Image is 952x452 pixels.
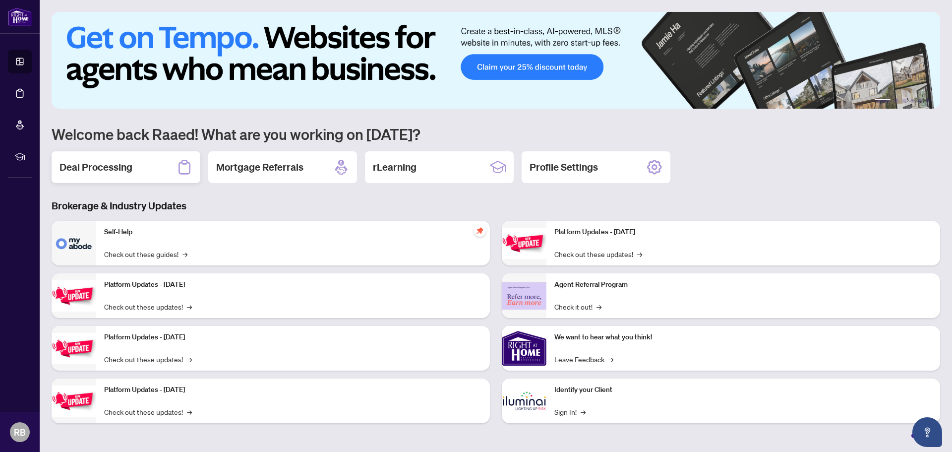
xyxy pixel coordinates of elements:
[926,99,930,103] button: 6
[554,249,642,259] a: Check out these updates!→
[182,249,187,259] span: →
[918,99,922,103] button: 5
[104,301,192,312] a: Check out these updates!→
[474,225,486,237] span: pushpin
[52,386,96,417] img: Platform Updates - July 8, 2025
[52,280,96,312] img: Platform Updates - September 16, 2025
[52,199,940,213] h3: Brokerage & Industry Updates
[104,385,482,395] p: Platform Updates - [DATE]
[59,160,132,174] h2: Deal Processing
[875,99,891,103] button: 1
[104,406,192,417] a: Check out these updates!→
[14,425,26,439] span: RB
[894,99,898,103] button: 2
[502,282,546,310] img: Agent Referral Program
[373,160,416,174] h2: rLearning
[554,385,932,395] p: Identify your Client
[187,406,192,417] span: →
[187,301,192,312] span: →
[52,125,940,143] h1: Welcome back Raaed! What are you working on [DATE]?
[104,249,187,259] a: Check out these guides!→
[104,279,482,290] p: Platform Updates - [DATE]
[530,160,598,174] h2: Profile Settings
[52,12,940,109] img: Slide 0
[104,332,482,343] p: Platform Updates - [DATE]
[502,228,546,259] img: Platform Updates - June 23, 2025
[912,417,942,447] button: Open asap
[637,249,642,259] span: →
[502,379,546,423] img: Identify your Client
[104,227,482,238] p: Self-Help
[187,354,192,365] span: →
[502,326,546,371] img: We want to hear what you think!
[554,406,586,417] a: Sign In!→
[554,279,932,290] p: Agent Referral Program
[52,333,96,364] img: Platform Updates - July 21, 2025
[596,301,601,312] span: →
[608,354,613,365] span: →
[216,160,303,174] h2: Mortgage Referrals
[554,332,932,343] p: We want to hear what you think!
[581,406,586,417] span: →
[52,221,96,265] img: Self-Help
[554,301,601,312] a: Check it out!→
[910,99,914,103] button: 4
[8,7,32,26] img: logo
[902,99,906,103] button: 3
[104,354,192,365] a: Check out these updates!→
[554,227,932,238] p: Platform Updates - [DATE]
[554,354,613,365] a: Leave Feedback→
